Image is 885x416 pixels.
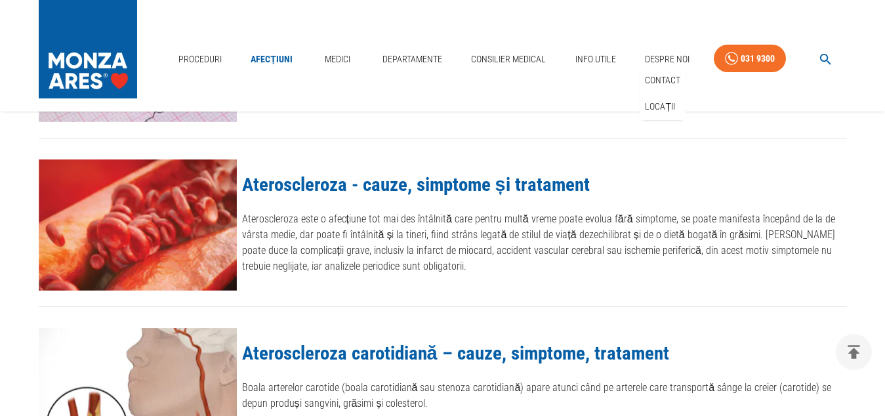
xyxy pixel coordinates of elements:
[836,334,872,370] button: delete
[39,159,237,291] img: Ateroscleroza - cauze, simptome și tratament
[242,380,847,411] p: Boala arterelor carotide (boala carotidiană sau stenoza carotidiană) apare atunci când pe arterel...
[245,46,298,73] a: Afecțiuni
[242,211,847,274] p: Ateroscleroza este o afecțiune tot mai des întâlnită care pentru multă vreme poate evolua fără si...
[640,67,686,94] div: Contact
[714,45,786,73] a: 031 9300
[242,342,669,364] a: Ateroscleroza carotidiană – cauze, simptome, tratament
[570,46,621,73] a: Info Utile
[466,46,551,73] a: Consilier Medical
[741,51,775,67] div: 031 9300
[640,46,695,73] a: Despre Noi
[642,96,678,117] a: Locații
[642,70,683,91] a: Contact
[377,46,447,73] a: Departamente
[640,67,686,120] nav: secondary mailbox folders
[173,46,227,73] a: Proceduri
[640,93,686,120] div: Locații
[242,173,590,196] a: Ateroscleroza - cauze, simptome și tratament
[316,46,358,73] a: Medici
